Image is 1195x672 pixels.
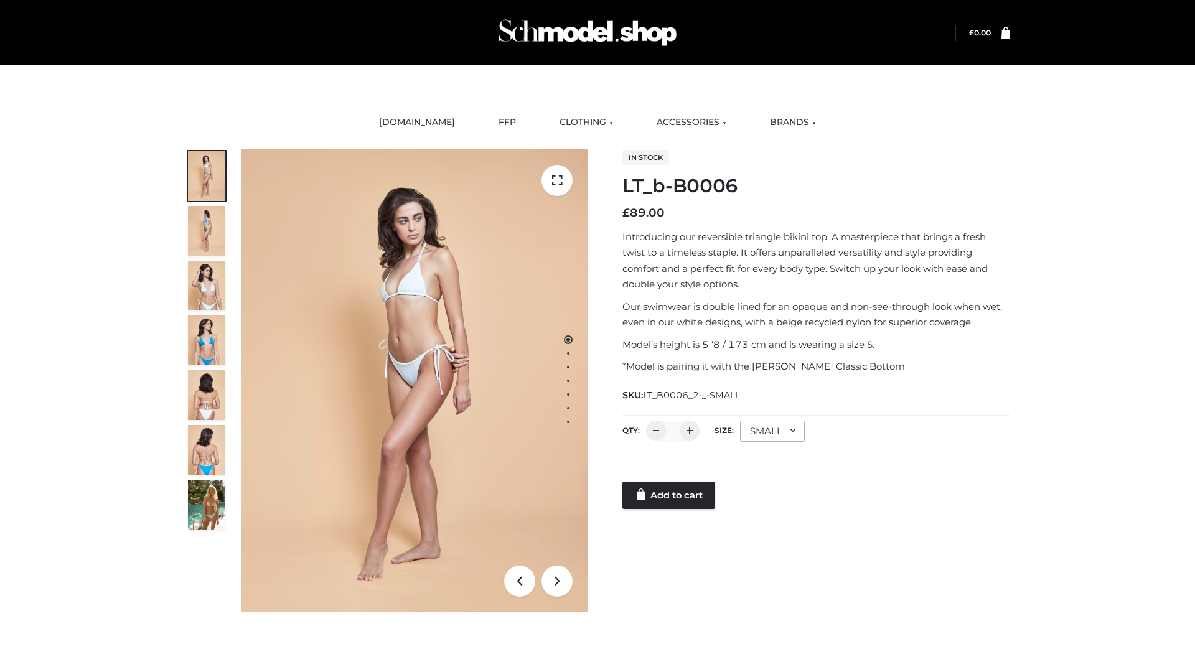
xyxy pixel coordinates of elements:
[188,261,225,310] img: ArielClassicBikiniTop_CloudNine_AzureSky_OW114ECO_3-scaled.jpg
[969,28,991,37] bdi: 0.00
[643,390,740,401] span: LT_B0006_2-_-SMALL
[188,425,225,475] img: ArielClassicBikiniTop_CloudNine_AzureSky_OW114ECO_8-scaled.jpg
[188,480,225,530] img: Arieltop_CloudNine_AzureSky2.jpg
[241,149,588,612] img: ArielClassicBikiniTop_CloudNine_AzureSky_OW114ECO_1
[489,109,525,136] a: FFP
[622,426,640,435] label: QTY:
[622,482,715,509] a: Add to cart
[969,28,991,37] a: £0.00
[647,109,736,136] a: ACCESSORIES
[740,421,805,442] div: SMALL
[622,175,1010,197] h1: LT_b-B0006
[715,426,734,435] label: Size:
[761,109,825,136] a: BRANDS
[622,337,1010,353] p: Model’s height is 5 ‘8 / 173 cm and is wearing a size S.
[550,109,622,136] a: CLOTHING
[188,206,225,256] img: ArielClassicBikiniTop_CloudNine_AzureSky_OW114ECO_2-scaled.jpg
[188,151,225,201] img: ArielClassicBikiniTop_CloudNine_AzureSky_OW114ECO_1-scaled.jpg
[969,28,974,37] span: £
[494,8,681,57] img: Schmodel Admin 964
[188,315,225,365] img: ArielClassicBikiniTop_CloudNine_AzureSky_OW114ECO_4-scaled.jpg
[188,370,225,420] img: ArielClassicBikiniTop_CloudNine_AzureSky_OW114ECO_7-scaled.jpg
[622,206,630,220] span: £
[622,150,669,165] span: In stock
[622,299,1010,330] p: Our swimwear is double lined for an opaque and non-see-through look when wet, even in our white d...
[622,229,1010,292] p: Introducing our reversible triangle bikini top. A masterpiece that brings a fresh twist to a time...
[370,109,464,136] a: [DOMAIN_NAME]
[622,358,1010,375] p: *Model is pairing it with the [PERSON_NAME] Classic Bottom
[622,206,665,220] bdi: 89.00
[622,388,741,403] span: SKU:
